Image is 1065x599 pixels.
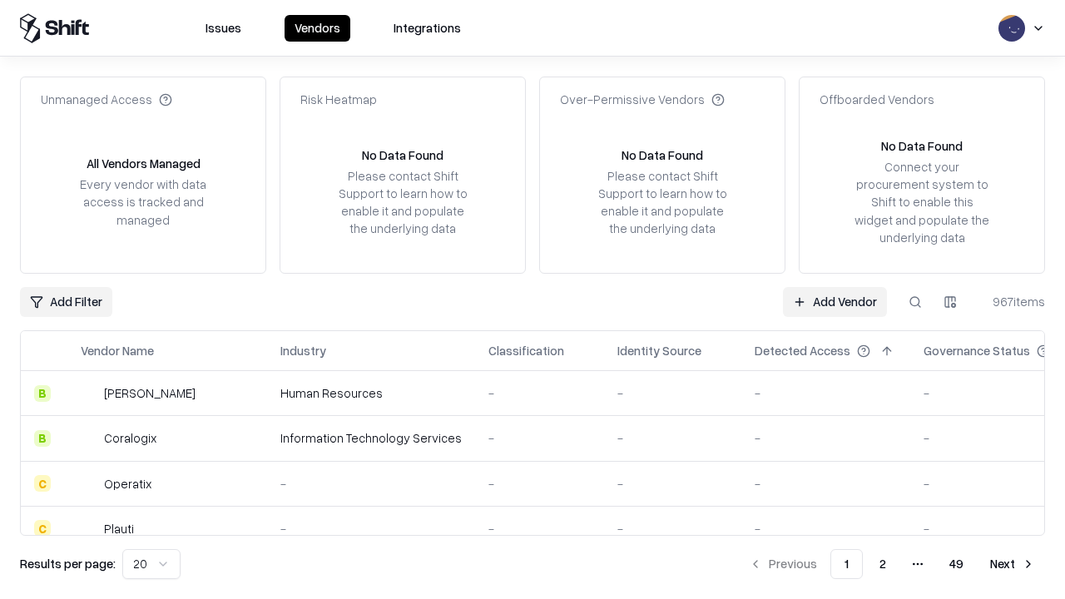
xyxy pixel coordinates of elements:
div: Every vendor with data access is tracked and managed [74,176,212,228]
button: Vendors [285,15,350,42]
div: Connect your procurement system to Shift to enable this widget and populate the underlying data [853,158,991,246]
div: - [488,429,591,447]
div: - [617,520,728,537]
div: - [617,475,728,493]
div: Classification [488,342,564,359]
img: Plauti [81,520,97,537]
div: C [34,475,51,492]
button: 1 [830,549,863,579]
button: Next [980,549,1045,579]
div: Please contact Shift Support to learn how to enable it and populate the underlying data [593,167,731,238]
div: Industry [280,342,326,359]
div: Offboarded Vendors [820,91,934,108]
div: - [617,429,728,447]
div: Plauti [104,520,134,537]
div: All Vendors Managed [87,155,201,172]
div: No Data Found [362,146,443,164]
div: Identity Source [617,342,701,359]
div: Unmanaged Access [41,91,172,108]
div: - [280,520,462,537]
div: - [280,475,462,493]
p: Results per page: [20,555,116,572]
div: 967 items [978,293,1045,310]
div: Risk Heatmap [300,91,377,108]
div: Over-Permissive Vendors [560,91,725,108]
div: - [755,429,897,447]
div: - [488,384,591,402]
nav: pagination [739,549,1045,579]
img: Coralogix [81,430,97,447]
div: No Data Found [622,146,703,164]
div: - [755,475,897,493]
img: Operatix [81,475,97,492]
button: Issues [196,15,251,42]
div: - [755,384,897,402]
div: - [488,520,591,537]
div: - [488,475,591,493]
div: Human Resources [280,384,462,402]
div: C [34,520,51,537]
div: Detected Access [755,342,850,359]
div: Information Technology Services [280,429,462,447]
div: - [617,384,728,402]
div: Operatix [104,475,151,493]
div: Please contact Shift Support to learn how to enable it and populate the underlying data [334,167,472,238]
button: Add Filter [20,287,112,317]
a: Add Vendor [783,287,887,317]
img: Deel [81,385,97,402]
div: B [34,430,51,447]
div: Governance Status [924,342,1030,359]
button: 49 [936,549,977,579]
div: No Data Found [881,137,963,155]
div: - [755,520,897,537]
div: Coralogix [104,429,156,447]
div: B [34,385,51,402]
div: Vendor Name [81,342,154,359]
div: [PERSON_NAME] [104,384,196,402]
button: 2 [866,549,899,579]
button: Integrations [384,15,471,42]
